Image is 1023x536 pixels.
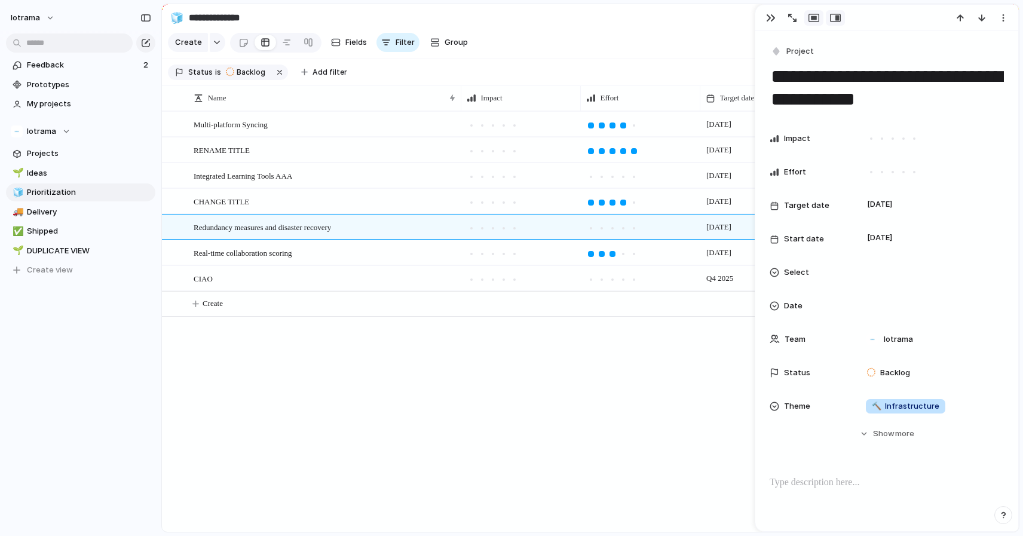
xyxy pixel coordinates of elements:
[27,206,151,218] span: Delivery
[481,92,503,104] span: Impact
[784,166,806,178] span: Effort
[884,333,913,345] span: Iotrama
[345,36,367,48] span: Fields
[13,186,21,200] div: 🧊
[770,423,1004,445] button: Showmore
[143,59,151,71] span: 2
[194,271,213,285] span: CIAO
[237,67,265,78] span: Backlog
[601,92,619,104] span: Effort
[27,225,151,237] span: Shipped
[703,169,734,183] span: [DATE]
[194,246,292,259] span: Real-time collaboration scoring
[203,298,223,310] span: Create
[6,56,155,74] a: Feedback2
[13,205,21,219] div: 🚚
[784,133,810,145] span: Impact
[6,261,155,279] button: Create view
[895,428,914,440] span: more
[11,12,40,24] span: iotrama
[167,8,186,27] button: 🧊
[27,245,151,257] span: DUPLICATE VIEW
[27,148,151,160] span: Projects
[768,43,817,60] button: Project
[11,245,23,257] button: 🌱
[13,225,21,238] div: ✅
[27,125,56,137] span: Iotrama
[376,33,419,52] button: Filter
[11,186,23,198] button: 🧊
[424,33,474,52] button: Group
[294,64,354,81] button: Add filter
[720,92,755,104] span: Target date
[168,33,208,52] button: Create
[6,203,155,221] a: 🚚Delivery
[326,33,372,52] button: Fields
[784,400,810,412] span: Theme
[396,36,415,48] span: Filter
[6,183,155,201] a: 🧊Prioritization
[784,367,810,379] span: Status
[703,246,734,260] span: [DATE]
[784,233,824,245] span: Start date
[6,76,155,94] a: Prototypes
[703,117,734,131] span: [DATE]
[194,169,292,182] span: Integrated Learning Tools AAA
[784,300,803,312] span: Date
[208,92,226,104] span: Name
[194,220,331,234] span: Redundancy measures and disaster recovery
[194,143,250,157] span: RENAME TITLE
[445,36,468,48] span: Group
[194,194,249,208] span: CHANGE TITLE
[11,167,23,179] button: 🌱
[27,186,151,198] span: Prioritization
[6,222,155,240] a: ✅Shipped
[13,166,21,180] div: 🌱
[6,242,155,260] a: 🌱DUPLICATE VIEW
[6,95,155,113] a: My projects
[703,194,734,209] span: [DATE]
[786,45,814,57] span: Project
[27,98,151,110] span: My projects
[213,66,223,79] button: is
[5,8,61,27] button: iotrama
[6,164,155,182] a: 🌱Ideas
[880,367,910,379] span: Backlog
[872,400,939,412] span: Infrastructure
[222,66,272,79] button: Backlog
[11,225,23,237] button: ✅
[785,333,805,345] span: Team
[194,117,268,131] span: Multi-platform Syncing
[703,220,734,234] span: [DATE]
[11,206,23,218] button: 🚚
[13,244,21,258] div: 🌱
[6,145,155,163] a: Projects
[313,67,347,78] span: Add filter
[784,267,809,278] span: Select
[27,59,140,71] span: Feedback
[175,36,202,48] span: Create
[864,197,896,212] span: [DATE]
[872,401,881,411] span: 🔨
[188,67,213,78] span: Status
[873,428,895,440] span: Show
[703,143,734,157] span: [DATE]
[27,167,151,179] span: Ideas
[215,67,221,78] span: is
[27,79,151,91] span: Prototypes
[27,264,73,276] span: Create view
[6,122,155,140] button: Iotrama
[784,200,829,212] span: Target date
[864,231,896,245] span: [DATE]
[703,271,736,286] span: Q4 2025
[170,10,183,26] div: 🧊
